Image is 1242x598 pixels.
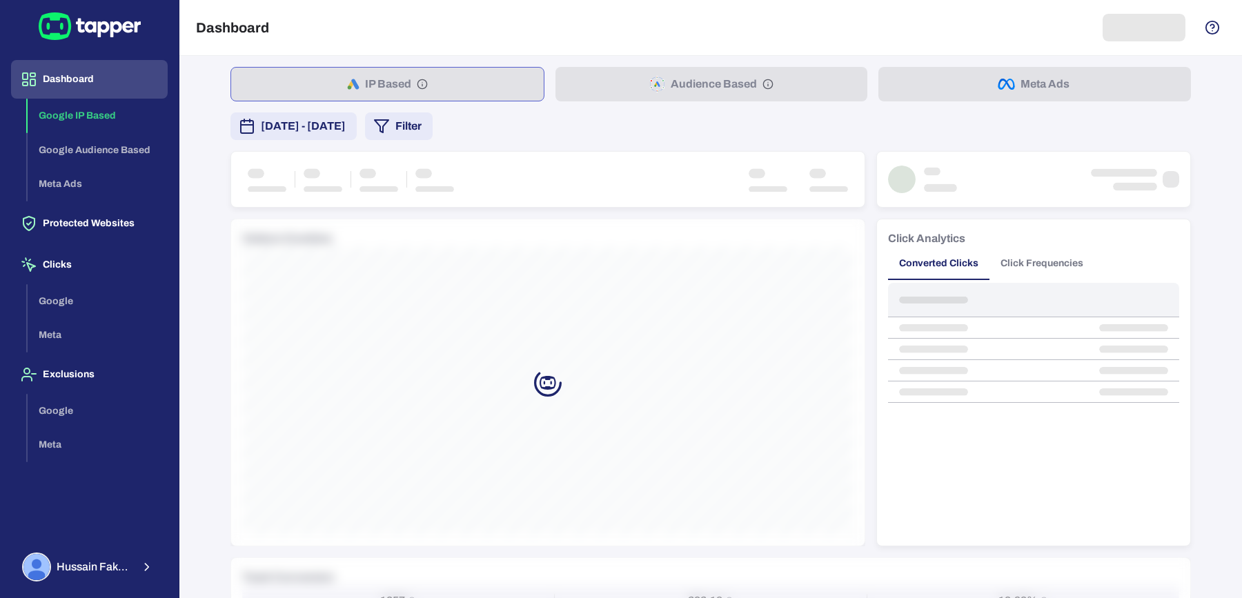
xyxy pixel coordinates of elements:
button: [DATE] - [DATE] [230,112,357,140]
button: Hussain FakhruddinHussain Fakhruddin [11,547,168,587]
button: Click Frequencies [989,247,1094,280]
button: Converted Clicks [888,247,989,280]
button: Filter [365,112,433,140]
img: Hussain Fakhruddin [23,554,50,580]
a: Clicks [11,258,168,270]
h5: Dashboard [196,19,269,36]
a: Exclusions [11,368,168,379]
button: Protected Websites [11,204,168,243]
a: Dashboard [11,72,168,84]
button: Clicks [11,246,168,284]
button: Exclusions [11,355,168,394]
h6: Click Analytics [888,230,965,247]
span: [DATE] - [DATE] [261,118,346,134]
button: Dashboard [11,60,168,99]
span: Hussain Fakhruddin [57,560,132,574]
a: Protected Websites [11,217,168,228]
